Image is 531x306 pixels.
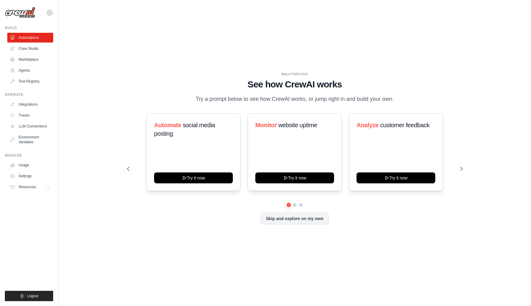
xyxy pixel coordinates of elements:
a: Marketplace [7,55,53,64]
a: Settings [7,171,53,181]
button: Logout [5,291,53,301]
a: Traces [7,110,53,120]
span: Analyze [357,122,379,128]
button: Try it now [255,172,334,183]
a: Usage [7,160,53,170]
span: Automate [154,122,181,128]
span: Resources [19,185,36,189]
img: Logo [5,7,35,19]
span: website uptime [278,122,317,128]
div: Manage [5,153,53,158]
a: LLM Connections [7,121,53,131]
button: Try it now [357,172,435,183]
h1: See how CrewAI works [127,79,463,90]
button: Skip and explore on my own [261,213,329,224]
div: WALKTHROUGH [127,72,463,76]
a: Environment Variables [7,132,53,147]
a: Tool Registry [7,76,53,86]
span: customer feedback [380,122,429,128]
div: Operate [5,92,53,97]
p: Try a prompt below to see how CrewAI works, or jump right in and build your own. [193,95,397,104]
button: Try it now [154,172,233,183]
div: Build [5,25,53,30]
a: Integrations [7,100,53,109]
span: social media posting [154,122,215,137]
span: Logout [27,294,38,298]
a: Agents [7,66,53,75]
button: Resources [7,182,53,192]
span: Monitor [255,122,277,128]
a: Crew Studio [7,44,53,53]
a: Automations [7,33,53,42]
